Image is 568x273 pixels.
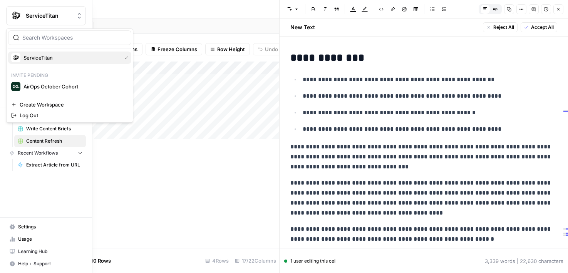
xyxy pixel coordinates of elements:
[6,233,86,245] a: Usage
[157,45,197,53] span: Freeze Columns
[8,110,131,121] a: Log Out
[14,159,86,171] a: Extract Article from URL
[232,255,279,267] div: 17/22 Columns
[11,53,20,62] img: ServiceTitan Logo
[6,221,86,233] a: Settings
[23,54,118,62] span: ServiceTitan
[6,6,86,25] button: Workspace: ServiceTitan
[202,255,232,267] div: 4 Rows
[521,22,557,32] button: Accept All
[6,245,86,258] a: Learning Hub
[6,147,86,159] button: Recent Workflows
[80,257,111,265] span: Add 10 Rows
[18,248,82,255] span: Learning Hub
[20,101,125,108] span: Create Workspace
[146,43,202,55] button: Freeze Columns
[531,24,554,31] span: Accept All
[26,161,82,168] span: Extract Article from URL
[9,9,23,23] img: ServiceTitan Logo
[205,43,250,55] button: Row Height
[485,257,563,265] div: 3,339 words | 22,630 characters
[14,135,86,147] a: Content Refresh
[14,123,86,135] a: Write Content Briefs
[493,24,514,31] span: Reject All
[26,125,82,132] span: Write Content Briefs
[217,45,245,53] span: Row Height
[18,236,82,243] span: Usage
[8,70,131,80] p: Invite pending
[18,150,58,156] span: Recent Workflows
[22,34,126,42] input: Search Workspaces
[6,28,133,123] div: Workspace: ServiceTitan
[253,43,283,55] button: Undo
[483,22,518,32] button: Reject All
[6,258,86,270] button: Help + Support
[26,12,72,20] span: ServiceTitan
[26,138,82,145] span: Content Refresh
[23,83,125,90] span: AirOps October Cohort
[20,112,125,119] span: Log Out
[18,223,82,230] span: Settings
[284,258,337,265] div: 1 user editing this cell
[265,45,278,53] span: Undo
[290,23,315,31] h2: New Text
[11,82,20,91] img: AirOps October Cohort Logo
[8,99,131,110] a: Create Workspace
[18,260,82,267] span: Help + Support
